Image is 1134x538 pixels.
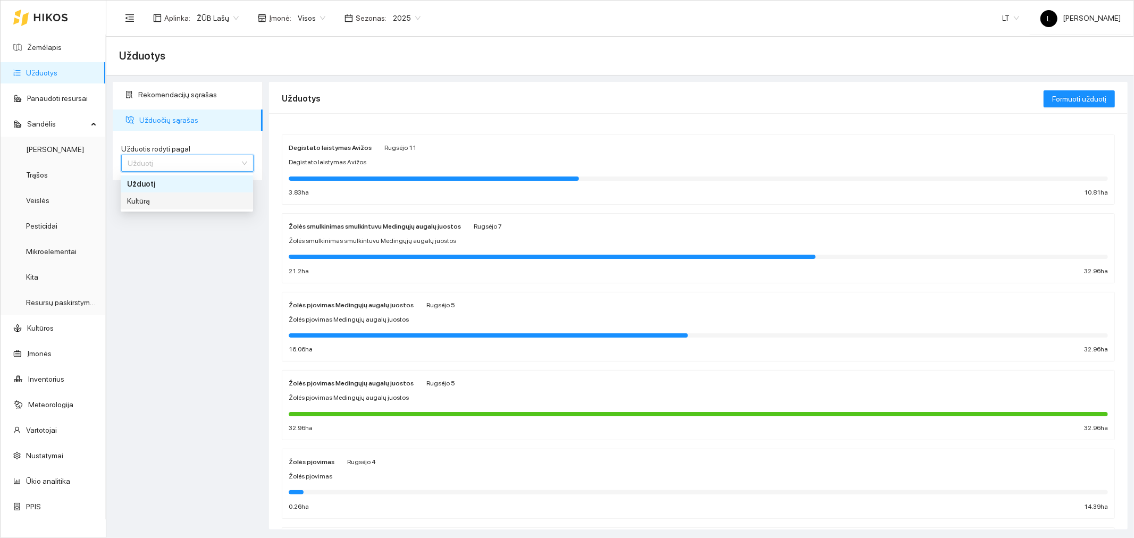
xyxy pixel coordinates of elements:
[125,13,135,23] span: menu-fold
[26,451,63,460] a: Nustatymai
[26,273,38,281] a: Kita
[119,7,140,29] button: menu-fold
[347,458,375,466] span: Rugsėjo 4
[289,502,309,512] span: 0.26 ha
[282,213,1115,283] a: Žolės smulkinimas smulkintuvu Medingųjų augalų juostosRugsėjo 7Žolės smulkinimas smulkintuvu Medi...
[289,458,334,466] strong: Žolės pjovimas
[298,10,325,26] span: Visos
[127,197,150,205] span: Kultūrą
[282,83,1044,114] div: Užduotys
[393,10,421,26] span: 2025
[1047,10,1051,27] span: L
[1044,90,1115,107] button: Formuoti užduotį
[282,134,1115,205] a: Degistato laistymas AvižosRugsėjo 11Degistato laistymas Avižos3.83ha10.81ha
[26,171,48,179] a: Trąšos
[28,375,64,383] a: Inventorius
[1084,423,1108,433] span: 32.96 ha
[282,370,1115,440] a: Žolės pjovimas Medingųjų augalų juostosRugsėjo 5Žolės pjovimas Medingųjų augalų juostos32.96ha32....
[128,159,153,167] span: Užduotį
[26,196,49,205] a: Veislės
[1084,344,1108,355] span: 32.96 ha
[269,12,291,24] span: Įmonė :
[289,266,309,276] span: 21.2 ha
[289,301,414,309] strong: Žolės pjovimas Medingųjų augalų juostos
[164,12,190,24] span: Aplinka :
[138,84,254,105] span: Rekomendacijų sąrašas
[289,380,414,387] strong: Žolės pjovimas Medingųjų augalų juostos
[26,145,84,154] a: [PERSON_NAME]
[1002,10,1019,26] span: LT
[356,12,387,24] span: Sezonas :
[289,144,372,152] strong: Degistato laistymas Avižos
[27,94,88,103] a: Panaudoti resursai
[1084,502,1108,512] span: 14.39 ha
[426,301,455,309] span: Rugsėjo 5
[197,10,239,26] span: ŽŪB Lašų
[289,223,461,230] strong: Žolės smulkinimas smulkintuvu Medingųjų augalų juostos
[26,247,77,256] a: Mikroelementai
[258,14,266,22] span: shop
[26,298,98,307] a: Resursų paskirstymas
[27,324,54,332] a: Kultūros
[1052,93,1106,105] span: Formuoti užduotį
[125,91,133,98] span: solution
[27,349,52,358] a: Įmonės
[27,113,88,134] span: Sandėlis
[289,393,409,403] span: Žolės pjovimas Medingųjų augalų juostos
[1084,188,1108,198] span: 10.81 ha
[119,47,165,64] span: Užduotys
[26,69,57,77] a: Užduotys
[289,188,309,198] span: 3.83 ha
[289,236,456,246] span: Žolės smulkinimas smulkintuvu Medingųjų augalų juostos
[289,472,332,482] span: Žolės pjovimas
[26,222,57,230] a: Pesticidai
[27,43,62,52] a: Žemėlapis
[426,380,455,387] span: Rugsėjo 5
[1084,266,1108,276] span: 32.96 ha
[384,144,416,152] span: Rugsėjo 11
[289,157,366,167] span: Degistato laistymas Avižos
[289,423,313,433] span: 32.96 ha
[139,110,254,131] span: Užduočių sąrašas
[474,223,502,230] span: Rugsėjo 7
[289,344,313,355] span: 16.06 ha
[282,292,1115,362] a: Žolės pjovimas Medingųjų augalų juostosRugsėjo 5Žolės pjovimas Medingųjų augalų juostos16.06ha32....
[26,477,70,485] a: Ūkio analitika
[289,315,409,325] span: Žolės pjovimas Medingųjų augalų juostos
[121,144,254,155] label: Užduotis rodyti pagal
[26,502,41,511] a: PPIS
[26,426,57,434] a: Vartotojai
[28,400,73,409] a: Meteorologija
[127,180,155,188] span: Užduotį
[345,14,353,22] span: calendar
[153,14,162,22] span: layout
[282,449,1115,519] a: Žolės pjovimasRugsėjo 4Žolės pjovimas0.26ha14.39ha
[1040,14,1121,22] span: [PERSON_NAME]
